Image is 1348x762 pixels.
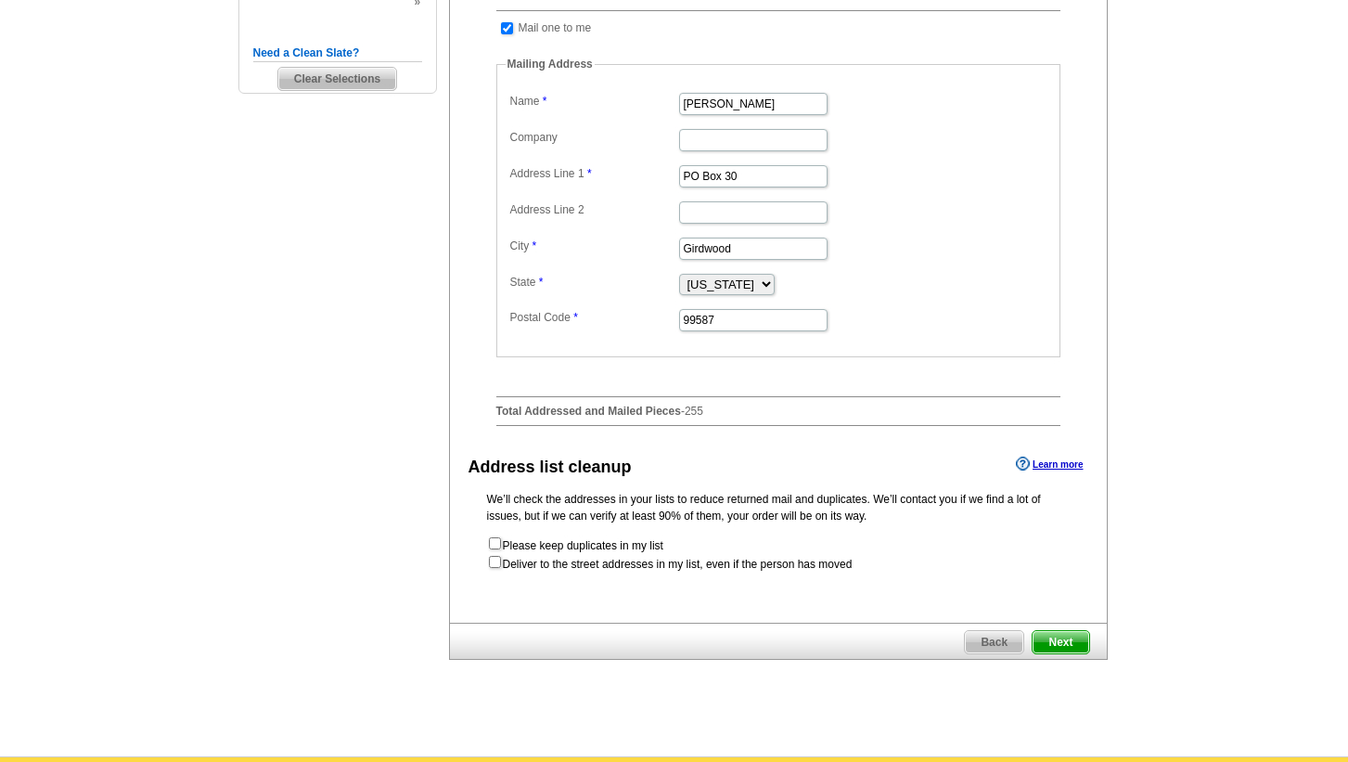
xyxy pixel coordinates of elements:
[510,165,677,182] label: Address Line 1
[510,238,677,254] label: City
[253,45,422,62] h5: Need a Clean Slate?
[518,19,593,37] td: Mail one to me
[510,201,677,218] label: Address Line 2
[1016,457,1083,471] a: Learn more
[506,56,595,72] legend: Mailing Address
[510,129,677,146] label: Company
[487,536,1070,573] form: Please keep duplicates in my list Deliver to the street addresses in my list, even if the person ...
[965,631,1023,653] span: Back
[469,455,632,480] div: Address list cleanup
[510,93,677,110] label: Name
[685,405,703,418] span: 255
[1033,631,1088,653] span: Next
[510,274,677,291] label: State
[278,68,396,90] span: Clear Selections
[496,405,681,418] strong: Total Addressed and Mailed Pieces
[510,309,677,326] label: Postal Code
[487,491,1070,524] p: We’ll check the addresses in your lists to reduce returned mail and duplicates. We’ll contact you...
[964,630,1024,654] a: Back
